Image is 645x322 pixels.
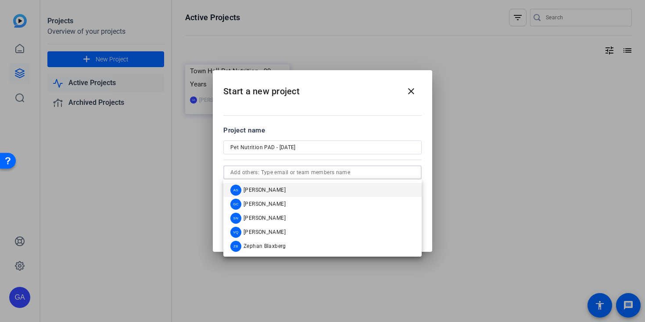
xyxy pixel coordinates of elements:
div: ZB [230,241,241,252]
mat-icon: close [406,86,416,97]
div: SN [230,213,241,224]
input: Enter Project Name [230,142,415,153]
h2: Start a new project [213,70,432,106]
span: [PERSON_NAME] [244,186,286,193]
span: Zephan Blaxberg [244,243,286,250]
div: GC [230,199,241,210]
span: [PERSON_NAME] [244,215,286,222]
span: [PERSON_NAME] [244,229,286,236]
div: VQ [230,227,241,238]
input: Add others: Type email or team members name [230,167,415,178]
div: Project name [223,125,422,135]
span: [PERSON_NAME] [244,200,286,208]
div: AS [230,185,241,196]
